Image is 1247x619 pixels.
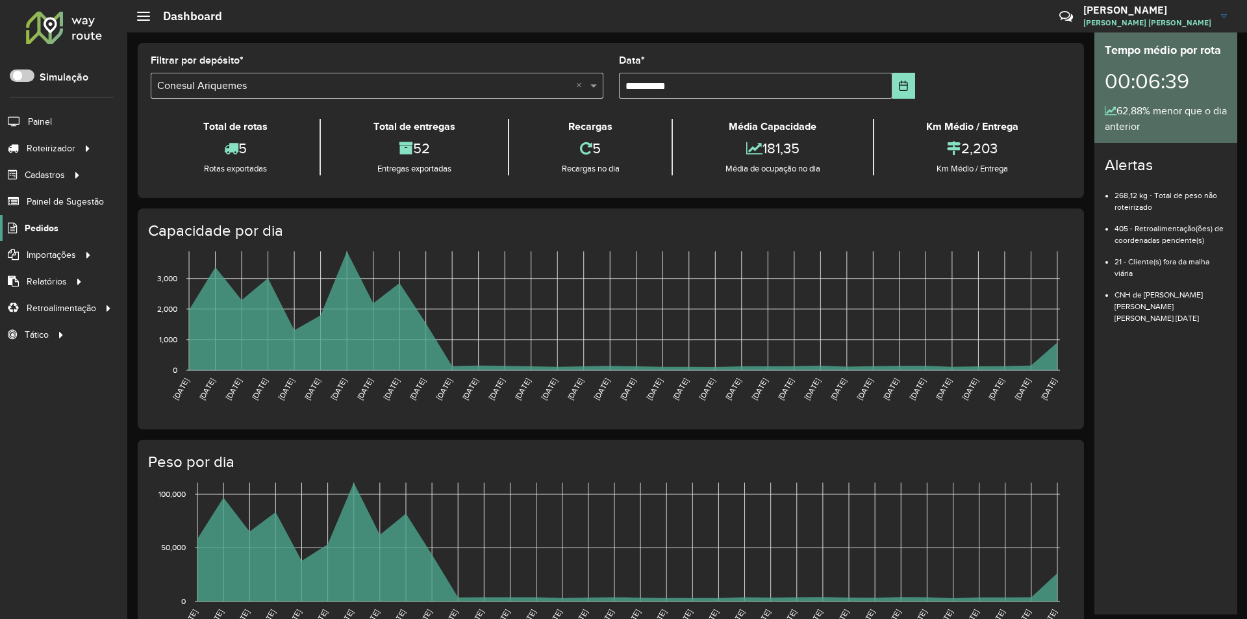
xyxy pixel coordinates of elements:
text: [DATE] [250,377,269,401]
div: Tempo médio por rota [1105,42,1227,59]
text: [DATE] [855,377,874,401]
text: [DATE] [671,377,690,401]
text: [DATE] [803,377,822,401]
text: [DATE] [645,377,664,401]
text: [DATE] [566,377,585,401]
text: [DATE] [961,377,979,401]
text: [DATE] [408,377,427,401]
text: [DATE] [776,377,795,401]
li: 21 - Cliente(s) fora da malha viária [1115,246,1227,279]
h4: Capacidade por dia [148,221,1071,240]
div: 52 [324,134,504,162]
text: [DATE] [698,377,716,401]
text: 100,000 [158,490,186,498]
button: Choose Date [892,73,915,99]
text: [DATE] [224,377,243,401]
text: [DATE] [435,377,453,401]
span: Importações [27,248,76,262]
h2: Dashboard [150,9,222,23]
h3: [PERSON_NAME] [1083,4,1211,16]
div: Recargas no dia [512,162,668,175]
span: Painel [28,115,52,129]
text: [DATE] [750,377,769,401]
text: [DATE] [487,377,506,401]
text: 50,000 [161,544,186,552]
li: 268,12 kg - Total de peso não roteirizado [1115,180,1227,213]
span: Relatórios [27,275,67,288]
text: [DATE] [355,377,374,401]
div: 2,203 [877,134,1068,162]
div: 181,35 [676,134,869,162]
div: 5 [512,134,668,162]
text: [DATE] [303,377,321,401]
div: Km Médio / Entrega [877,162,1068,175]
a: Contato Rápido [1052,3,1080,31]
text: [DATE] [329,377,348,401]
li: CNH de [PERSON_NAME] [PERSON_NAME] [PERSON_NAME] [DATE] [1115,279,1227,324]
text: [DATE] [382,377,401,401]
div: Km Médio / Entrega [877,119,1068,134]
span: Pedidos [25,221,58,235]
label: Data [619,53,645,68]
span: Roteirizador [27,142,75,155]
text: [DATE] [618,377,637,401]
text: [DATE] [1039,377,1058,401]
text: [DATE] [987,377,1005,401]
text: 1,000 [159,335,177,344]
div: Média Capacidade [676,119,869,134]
text: [DATE] [277,377,296,401]
li: 405 - Retroalimentação(ões) de coordenadas pendente(s) [1115,213,1227,246]
text: 0 [181,597,186,605]
text: [DATE] [460,377,479,401]
div: Rotas exportadas [154,162,316,175]
text: [DATE] [881,377,900,401]
text: [DATE] [934,377,953,401]
text: 0 [173,366,177,374]
div: Entregas exportadas [324,162,504,175]
text: [DATE] [724,377,742,401]
span: Retroalimentação [27,301,96,315]
text: [DATE] [197,377,216,401]
text: [DATE] [513,377,532,401]
label: Filtrar por depósito [151,53,244,68]
span: [PERSON_NAME] [PERSON_NAME] [1083,17,1211,29]
text: 3,000 [157,274,177,283]
span: Cadastros [25,168,65,182]
div: 5 [154,134,316,162]
text: [DATE] [1013,377,1032,401]
h4: Peso por dia [148,453,1071,472]
div: 00:06:39 [1105,59,1227,103]
text: 2,000 [157,305,177,313]
div: Total de entregas [324,119,504,134]
text: [DATE] [171,377,190,401]
label: Simulação [40,69,88,85]
div: Média de ocupação no dia [676,162,869,175]
span: Clear all [576,78,587,94]
h4: Alertas [1105,156,1227,175]
div: Recargas [512,119,668,134]
text: [DATE] [908,377,927,401]
span: Tático [25,328,49,342]
div: 62,88% menor que o dia anterior [1105,103,1227,134]
span: Painel de Sugestão [27,195,104,208]
div: Total de rotas [154,119,316,134]
text: [DATE] [592,377,611,401]
text: [DATE] [540,377,559,401]
text: [DATE] [829,377,848,401]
